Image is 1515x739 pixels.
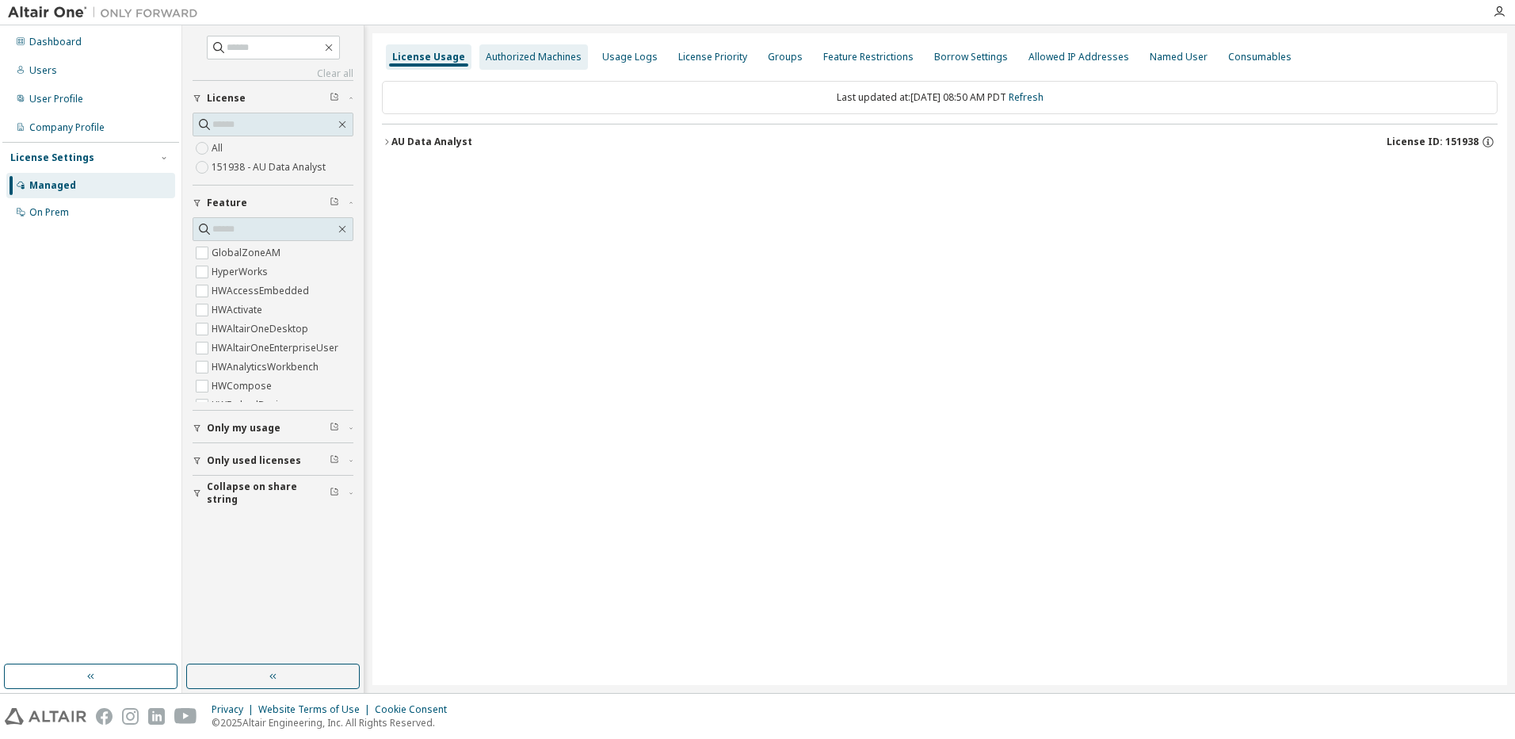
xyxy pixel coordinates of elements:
img: youtube.svg [174,708,197,725]
div: User Profile [29,93,83,105]
span: Collapse on share string [207,481,330,506]
button: AU Data AnalystLicense ID: 151938 [382,124,1498,159]
span: License [207,92,246,105]
img: facebook.svg [96,708,113,725]
label: HWAccessEmbedded [212,281,312,301]
div: On Prem [29,206,69,219]
a: Refresh [1009,90,1044,104]
label: HWCompose [212,377,275,396]
div: Usage Logs [602,51,658,63]
span: Feature [207,197,247,209]
span: License ID: 151938 [1387,136,1479,148]
button: License [193,81,353,116]
label: 151938 - AU Data Analyst [212,158,329,177]
div: Dashboard [29,36,82,48]
label: HWAltairOneEnterpriseUser [212,339,342,358]
a: Clear all [193,67,353,80]
div: License Priority [678,51,747,63]
span: Clear filter [330,454,339,467]
span: Clear filter [330,422,339,435]
label: All [212,139,226,158]
label: HWActivate [212,301,265,320]
div: Website Terms of Use [258,703,375,716]
img: Altair One [8,5,206,21]
div: Managed [29,179,76,192]
div: Named User [1150,51,1208,63]
div: Authorized Machines [486,51,582,63]
span: Clear filter [330,197,339,209]
div: Borrow Settings [934,51,1008,63]
button: Feature [193,186,353,220]
div: Consumables [1228,51,1292,63]
label: GlobalZoneAM [212,243,284,262]
div: Company Profile [29,121,105,134]
span: Clear filter [330,487,339,500]
div: Users [29,64,57,77]
img: altair_logo.svg [5,708,86,725]
button: Only used licenses [193,443,353,478]
button: Collapse on share string [193,476,353,511]
div: Privacy [212,703,258,716]
label: HWAnalyticsWorkbench [212,358,322,377]
p: © 2025 Altair Engineering, Inc. All Rights Reserved. [212,716,456,729]
img: instagram.svg [122,708,139,725]
div: License Usage [392,51,465,63]
img: linkedin.svg [148,708,165,725]
div: Last updated at: [DATE] 08:50 AM PDT [382,81,1498,114]
span: Clear filter [330,92,339,105]
span: Only my usage [207,422,280,435]
div: Cookie Consent [375,703,456,716]
label: HWEmbedBasic [212,396,286,415]
label: HyperWorks [212,262,271,281]
label: HWAltairOneDesktop [212,320,311,339]
button: Only my usage [193,411,353,446]
div: AU Data Analyst [391,136,472,148]
div: Feature Restrictions [823,51,914,63]
div: License Settings [10,151,94,164]
span: Only used licenses [207,454,301,467]
div: Allowed IP Addresses [1028,51,1129,63]
div: Groups [768,51,803,63]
